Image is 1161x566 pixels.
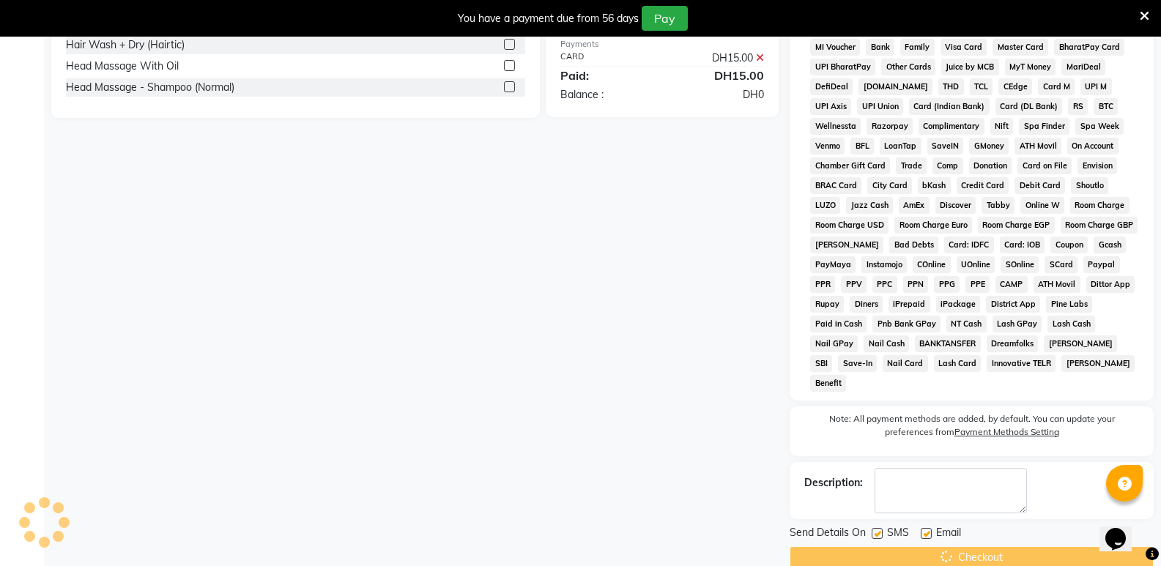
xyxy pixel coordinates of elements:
[810,375,846,392] span: Benefit
[1001,256,1039,273] span: SOnline
[889,296,930,313] span: iPrepaid
[1099,507,1146,551] iframe: chat widget
[978,217,1055,234] span: Room Charge EGP
[957,177,1009,194] span: Credit Card
[987,355,1056,372] span: Innovative TELR
[880,138,921,154] span: LoanTap
[1044,335,1117,352] span: [PERSON_NAME]
[1046,296,1092,313] span: Pine Labs
[1000,237,1045,253] span: Card: IOB
[987,335,1039,352] span: Dreamfolks
[1071,177,1108,194] span: Shoutlo
[1075,118,1124,135] span: Spa Week
[1017,157,1072,174] span: Card on File
[810,157,890,174] span: Chamber Gift Card
[936,525,961,543] span: Email
[970,78,993,95] span: TCL
[810,276,835,293] span: PPR
[954,425,1059,439] label: Payment Methods Setting
[1019,118,1069,135] span: Spa Finder
[1070,197,1130,214] span: Room Charge
[867,118,913,135] span: Razorpay
[938,78,964,95] span: THD
[887,525,909,543] span: SMS
[867,177,912,194] span: City Card
[810,78,853,95] span: DefiDeal
[1077,157,1117,174] span: Envision
[810,59,875,75] span: UPI BharatPay
[894,217,972,234] span: Room Charge Euro
[909,98,990,115] span: Card (Indian Bank)
[810,118,861,135] span: Wellnessta
[810,98,851,115] span: UPI Axis
[941,59,999,75] span: Juice by MCB
[458,11,639,26] div: You have a payment due from 56 days
[932,157,963,174] span: Comp
[1067,138,1119,154] span: On Account
[1061,59,1105,75] span: MariDeal
[66,59,179,74] div: Head Massage With Oil
[881,59,935,75] span: Other Cards
[549,67,662,84] div: Paid:
[66,37,185,53] div: Hair Wash + Dry (Hairtic)
[1068,98,1088,115] span: RS
[934,276,960,293] span: PPG
[810,237,883,253] span: [PERSON_NAME]
[1050,237,1088,253] span: Coupon
[918,177,951,194] span: bKash
[1047,316,1095,332] span: Lash Cash
[1094,98,1118,115] span: BTC
[896,157,927,174] span: Trade
[1083,256,1120,273] span: Paypal
[838,355,877,372] span: Save-In
[810,197,840,214] span: LUZO
[965,276,990,293] span: PPE
[1054,39,1124,56] span: BharatPay Card
[810,335,858,352] span: Nail GPay
[810,256,856,273] span: PayMaya
[1005,59,1056,75] span: MyT Money
[919,118,984,135] span: Complimentary
[872,316,941,332] span: Pnb Bank GPay
[1034,276,1080,293] span: ATH Movil
[913,256,951,273] span: COnline
[1086,276,1135,293] span: Dittor App
[810,316,867,332] span: Paid in Cash
[861,256,907,273] span: Instamojo
[993,316,1042,332] span: Lash GPay
[864,335,909,352] span: Nail Cash
[995,98,1063,115] span: Card (DL Bank)
[900,39,935,56] span: Family
[841,276,867,293] span: PPV
[66,80,234,95] div: Head Massage - Shampoo (Normal)
[662,67,775,84] div: DH15.00
[810,355,832,372] span: SBI
[1015,138,1061,154] span: ATH Movil
[810,296,844,313] span: Rupay
[1061,217,1138,234] span: Room Charge GBP
[549,87,662,103] div: Balance :
[804,475,863,491] div: Description:
[790,525,866,543] span: Send Details On
[1094,237,1126,253] span: Gcash
[927,138,964,154] span: SaveIN
[941,39,987,56] span: Visa Card
[866,39,894,56] span: Bank
[872,276,897,293] span: PPC
[903,276,929,293] span: PPN
[995,276,1028,293] span: CAMP
[934,355,982,372] span: Lash Card
[993,39,1048,56] span: Master Card
[846,197,893,214] span: Jazz Cash
[810,217,889,234] span: Room Charge USD
[857,98,903,115] span: UPI Union
[850,138,874,154] span: BFL
[915,335,981,352] span: BANKTANSFER
[982,197,1015,214] span: Tabby
[969,157,1012,174] span: Donation
[810,138,845,154] span: Venmo
[969,138,1009,154] span: GMoney
[883,355,928,372] span: Nail Card
[1080,78,1112,95] span: UPI M
[549,51,662,66] div: CARD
